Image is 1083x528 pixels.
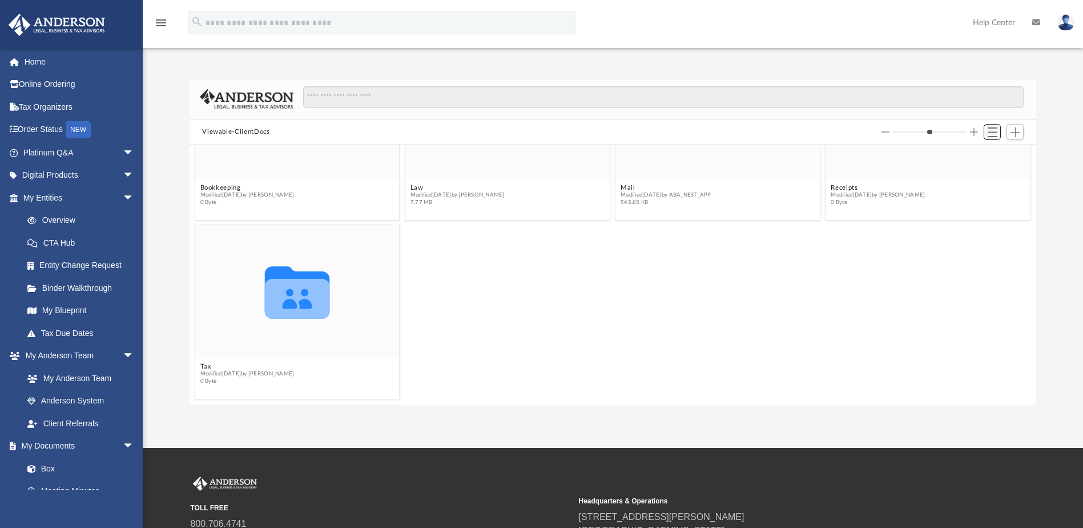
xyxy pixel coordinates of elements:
[8,73,151,96] a: Online Ordering
[410,184,505,191] button: Law
[200,191,295,199] span: Modified [DATE] by [PERSON_NAME]
[154,16,168,30] i: menu
[16,277,151,299] a: Binder Walkthrough
[303,86,1024,108] input: Search files and folders
[16,390,146,413] a: Anderson System
[893,128,967,136] input: Column size
[200,370,295,378] span: Modified [DATE] by [PERSON_NAME]
[579,512,744,522] a: [STREET_ADDRESS][PERSON_NAME]
[66,121,91,138] div: NEW
[8,186,151,209] a: My Entitiesarrow_drop_down
[16,299,146,322] a: My Blueprint
[8,141,151,164] a: Platinum Q&Aarrow_drop_down
[881,128,889,136] button: Decrease column size
[200,184,295,191] button: Bookkeeping
[16,480,146,503] a: Meeting Minutes
[8,164,151,187] a: Digital Productsarrow_drop_down
[831,184,925,191] button: Receipts
[410,199,505,206] span: 7.77 MB
[16,457,140,480] a: Box
[8,435,146,458] a: My Documentsarrow_drop_down
[8,50,151,73] a: Home
[8,95,151,118] a: Tax Organizers
[5,14,108,36] img: Anderson Advisors Platinum Portal
[123,435,146,458] span: arrow_drop_down
[579,496,959,506] small: Headquarters & Operations
[154,22,168,30] a: menu
[191,477,259,491] img: Anderson Advisors Platinum Portal
[621,199,711,206] span: 545.85 KB
[621,191,711,199] span: Modified [DATE] by ABA_NEST_APP
[16,254,151,277] a: Entity Change Request
[410,191,505,199] span: Modified [DATE] by [PERSON_NAME]
[16,322,151,345] a: Tax Due Dates
[16,231,151,254] a: CTA Hub
[1057,14,1074,31] img: User Pic
[984,124,1001,140] button: Switch to List View
[200,363,295,370] button: Tax
[831,191,925,199] span: Modified [DATE] by [PERSON_NAME]
[621,184,711,191] button: Mail
[123,345,146,368] span: arrow_drop_down
[190,145,1036,404] div: grid
[123,141,146,165] span: arrow_drop_down
[123,186,146,210] span: arrow_drop_down
[200,199,295,206] span: 0 Byte
[1006,124,1024,140] button: Add
[200,378,295,385] span: 0 Byte
[123,164,146,187] span: arrow_drop_down
[191,15,203,28] i: search
[970,128,978,136] button: Increase column size
[16,209,151,232] a: Overview
[8,345,146,367] a: My Anderson Teamarrow_drop_down
[202,127,269,137] button: Viewable-ClientDocs
[16,367,140,390] a: My Anderson Team
[831,199,925,206] span: 0 Byte
[191,503,571,513] small: TOLL FREE
[8,118,151,142] a: Order StatusNEW
[16,412,146,435] a: Client Referrals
